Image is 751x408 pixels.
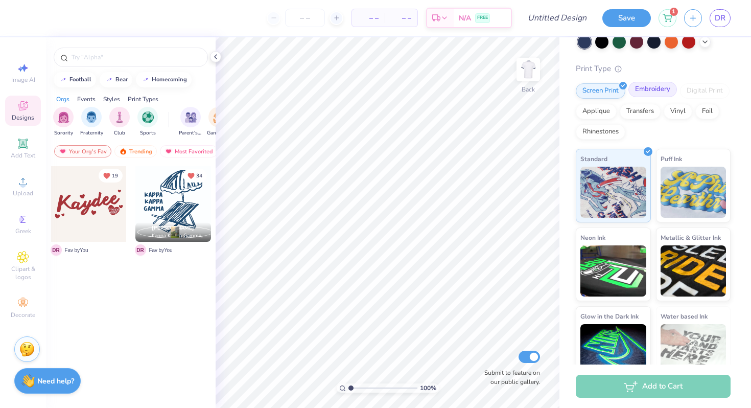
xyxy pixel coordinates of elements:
[459,13,471,24] span: N/A
[420,383,436,393] span: 100 %
[99,169,123,183] button: Unlike
[576,83,625,99] div: Screen Print
[69,77,91,82] div: football
[80,107,103,137] div: filter for Fraternity
[715,12,725,24] span: DR
[12,114,34,122] span: Designs
[358,13,379,24] span: – –
[522,85,535,94] div: Back
[142,111,154,123] img: Sports Image
[11,151,35,160] span: Add Text
[109,107,130,137] div: filter for Club
[628,82,677,97] div: Embroidery
[207,129,230,137] span: Game Day
[11,76,35,84] span: Image AI
[100,72,132,87] button: bear
[580,311,639,322] span: Glow in the Dark Ink
[53,107,74,137] button: filter button
[185,111,197,123] img: Parent's Weekend Image
[661,311,708,322] span: Water based Ink
[54,72,96,87] button: football
[477,14,488,21] span: FREE
[103,95,120,104] div: Styles
[140,129,156,137] span: Sports
[135,244,146,256] span: D R
[59,148,67,155] img: most_fav.gif
[207,107,230,137] div: filter for Game Day
[179,107,202,137] div: filter for Parent's Weekend
[207,107,230,137] button: filter button
[661,153,682,164] span: Puff Ink
[661,232,721,243] span: Metallic & Glitter Ink
[56,95,69,104] div: Orgs
[179,107,202,137] button: filter button
[602,9,651,27] button: Save
[114,111,125,123] img: Club Image
[71,52,201,62] input: Try "Alpha"
[51,244,62,256] span: D R
[152,232,207,240] span: Kappa Kappa Gamma, [GEOGRAPHIC_DATA]
[576,124,625,140] div: Rhinestones
[580,153,607,164] span: Standard
[15,227,31,235] span: Greek
[160,145,218,157] div: Most Favorited
[58,111,69,123] img: Sorority Image
[680,83,730,99] div: Digital Print
[152,77,187,82] div: homecoming
[128,95,158,104] div: Print Types
[479,368,540,387] label: Submit to feature on our public gallery.
[285,9,325,27] input: – –
[53,107,74,137] div: filter for Sorority
[661,245,726,297] img: Metallic & Glitter Ink
[59,77,67,83] img: trend_line.gif
[183,169,207,183] button: Unlike
[54,129,73,137] span: Sorority
[109,107,130,137] button: filter button
[661,324,726,375] img: Water based Ink
[112,173,118,178] span: 19
[5,265,41,281] span: Clipart & logos
[115,77,128,82] div: bear
[580,232,605,243] span: Neon Ink
[105,77,113,83] img: trend_line.gif
[119,148,127,155] img: trending.gif
[142,77,150,83] img: trend_line.gif
[149,246,173,254] span: Fav by You
[152,224,194,232] span: [PERSON_NAME]
[213,111,225,123] img: Game Day Image
[77,95,96,104] div: Events
[661,167,726,218] img: Puff Ink
[670,8,678,16] span: 1
[137,107,158,137] button: filter button
[391,13,411,24] span: – –
[580,324,646,375] img: Glow in the Dark Ink
[664,104,692,119] div: Vinyl
[80,129,103,137] span: Fraternity
[114,129,125,137] span: Club
[80,107,103,137] button: filter button
[114,145,157,157] div: Trending
[196,173,202,178] span: 34
[518,59,538,80] img: Back
[620,104,661,119] div: Transfers
[580,167,646,218] img: Standard
[580,245,646,297] img: Neon Ink
[710,9,731,27] a: DR
[520,8,595,28] input: Untitled Design
[165,148,173,155] img: most_fav.gif
[37,376,74,386] strong: Need help?
[576,63,731,75] div: Print Type
[65,246,88,254] span: Fav by You
[695,104,719,119] div: Foil
[86,111,97,123] img: Fraternity Image
[137,107,158,137] div: filter for Sports
[179,129,202,137] span: Parent's Weekend
[576,104,617,119] div: Applique
[13,189,33,197] span: Upload
[136,72,192,87] button: homecoming
[11,311,35,319] span: Decorate
[54,145,111,157] div: Your Org's Fav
